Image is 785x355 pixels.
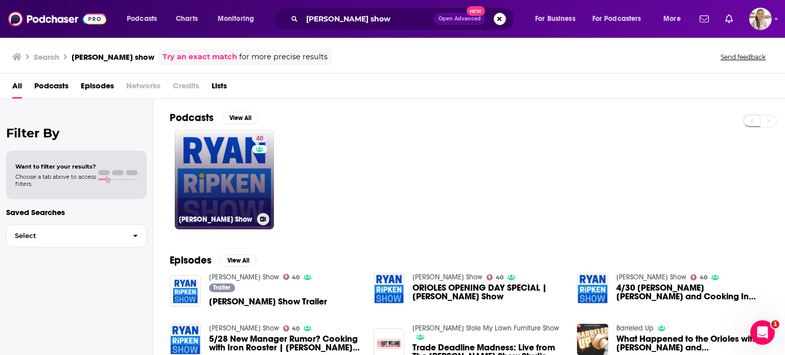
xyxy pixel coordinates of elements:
[292,275,299,280] span: 40
[412,324,559,333] a: Gary Williams Stole My Lawn Furniture Show
[616,335,769,352] span: What Happened to the Orioles with [PERSON_NAME] and [PERSON_NAME] From The [PERSON_NAME] Show
[535,12,575,26] span: For Business
[528,11,588,27] button: open menu
[700,275,707,280] span: 40
[12,78,22,99] a: All
[749,8,772,30] img: User Profile
[220,254,257,267] button: View All
[616,324,654,333] a: Barreled Up
[127,12,157,26] span: Podcasts
[81,78,114,99] a: Episodes
[6,126,147,140] h2: Filter By
[170,111,214,124] h2: Podcasts
[173,78,199,99] span: Credits
[284,7,524,31] div: Search podcasts, credits, & more...
[252,134,267,143] a: 40
[212,78,227,99] a: Lists
[6,224,147,247] button: Select
[292,326,299,331] span: 40
[209,297,327,306] span: [PERSON_NAME] Show Trailer
[6,207,147,217] p: Saved Searches
[15,163,96,170] span: Want to filter your results?
[412,273,482,281] a: Ryan Ripken Show
[170,254,212,267] h2: Episodes
[283,274,300,280] a: 40
[721,10,737,28] a: Show notifications dropdown
[34,78,68,99] a: Podcasts
[211,11,267,27] button: open menu
[222,112,259,124] button: View All
[169,11,204,27] a: Charts
[218,12,254,26] span: Monitoring
[170,324,201,355] img: 5/28 New Manager Rumor? Cooking with Iron Rooster | Ryan Ripken Show
[690,274,707,280] a: 40
[170,275,201,306] img: Ryan Ripken Show Trailer
[592,12,641,26] span: For Podcasters
[616,283,769,301] span: 4/30 [PERSON_NAME] [PERSON_NAME] and Cooking In Studio | [PERSON_NAME] Show
[749,8,772,30] button: Show profile menu
[412,283,565,301] a: ORIOLES OPENING DAY SPECIAL | Ryan Ripken Show
[434,13,486,25] button: Open AdvancedNew
[209,335,361,352] span: 5/28 New Manager Rumor? Cooking with Iron Rooster | [PERSON_NAME] Show
[176,12,198,26] span: Charts
[163,51,237,63] a: Try an exact match
[72,52,154,62] h3: [PERSON_NAME] show
[616,283,769,301] a: 4/30 Dan Duquette Joins and Cooking In Studio | Ryan Ripken Show
[771,320,779,328] span: 1
[577,324,608,355] img: What Happened to the Orioles with Ryan Ripken and Brad Smith From The Ryan Ripken Show
[256,134,263,144] span: 40
[15,173,96,187] span: Choose a tab above to access filters.
[577,273,608,304] img: 4/30 Dan Duquette Joins and Cooking In Studio | Ryan Ripken Show
[179,215,253,224] h3: [PERSON_NAME] Show
[696,10,713,28] a: Show notifications dropdown
[663,12,681,26] span: More
[487,274,503,280] a: 40
[209,335,361,352] a: 5/28 New Manager Rumor? Cooking with Iron Rooster | Ryan Ripken Show
[496,275,503,280] span: 40
[170,111,259,124] a: PodcastsView All
[213,285,230,291] span: Trailer
[209,273,279,281] a: Ryan Ripken Show
[209,297,327,306] a: Ryan Ripken Show Trailer
[302,11,434,27] input: Search podcasts, credits, & more...
[467,6,485,16] span: New
[718,53,769,61] button: Send feedback
[170,254,257,267] a: EpisodesView All
[239,51,328,63] span: for more precise results
[8,9,106,29] img: Podchaser - Follow, Share and Rate Podcasts
[586,11,656,27] button: open menu
[750,320,775,345] iframe: Intercom live chat
[283,325,300,332] a: 40
[175,130,274,229] a: 40[PERSON_NAME] Show
[616,335,769,352] a: What Happened to the Orioles with Ryan Ripken and Brad Smith From The Ryan Ripken Show
[209,324,279,333] a: Ryan Ripken Show
[34,52,59,62] h3: Search
[656,11,694,27] button: open menu
[412,283,565,301] span: ORIOLES OPENING DAY SPECIAL | [PERSON_NAME] Show
[616,273,686,281] a: Ryan Ripken Show
[438,16,481,21] span: Open Advanced
[120,11,170,27] button: open menu
[749,8,772,30] span: Logged in as acquavie
[374,273,405,304] img: ORIOLES OPENING DAY SPECIAL | Ryan Ripken Show
[126,78,160,99] span: Networks
[7,232,125,239] span: Select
